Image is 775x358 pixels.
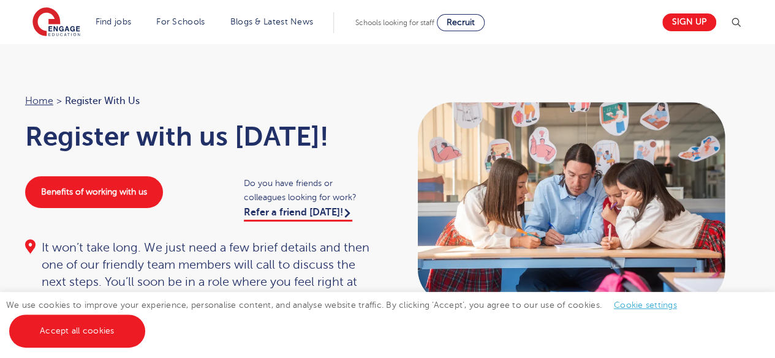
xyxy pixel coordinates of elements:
a: Sign up [662,13,716,31]
span: Register with us [65,93,140,109]
span: Recruit [447,18,475,27]
a: For Schools [156,17,205,26]
span: We use cookies to improve your experience, personalise content, and analyse website traffic. By c... [6,300,689,335]
a: Cookie settings [614,300,677,310]
a: Find jobs [96,17,132,26]
a: Refer a friend [DATE]! [244,207,352,222]
a: Benefits of working with us [25,176,163,208]
a: Blogs & Latest News [230,17,314,26]
nav: breadcrumb [25,93,376,109]
div: It won’t take long. We just need a few brief details and then one of our friendly team members wi... [25,239,376,308]
span: Do you have friends or colleagues looking for work? [244,176,376,204]
span: > [56,95,62,106]
a: Recruit [437,14,485,31]
a: Home [25,95,53,106]
img: Engage Education [32,7,80,38]
a: Accept all cookies [9,315,145,348]
span: Schools looking for staff [355,18,434,27]
h1: Register with us [DATE]! [25,121,376,152]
